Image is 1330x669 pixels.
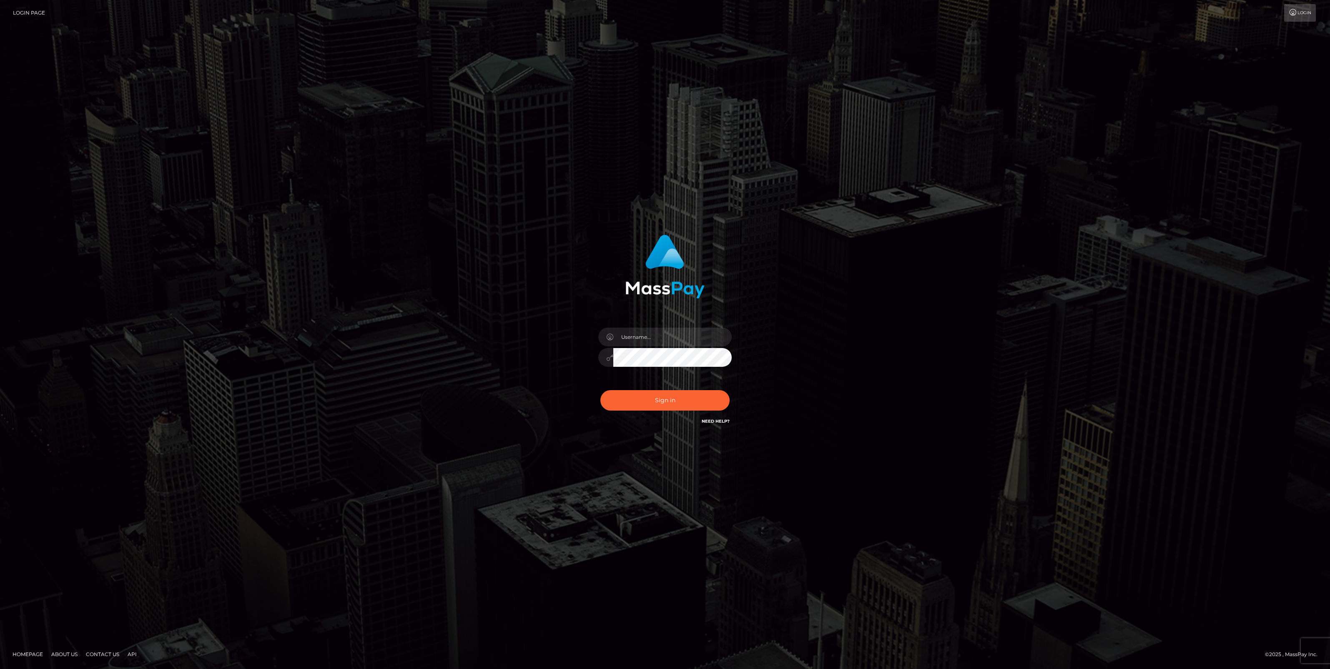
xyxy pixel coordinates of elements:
[702,418,730,424] a: Need Help?
[1265,650,1324,659] div: © 2025 , MassPay Inc.
[124,648,140,661] a: API
[600,390,730,411] button: Sign in
[1284,4,1316,22] a: Login
[48,648,81,661] a: About Us
[83,648,123,661] a: Contact Us
[13,4,45,22] a: Login Page
[9,648,46,661] a: Homepage
[625,235,705,298] img: MassPay Login
[613,328,732,346] input: Username...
